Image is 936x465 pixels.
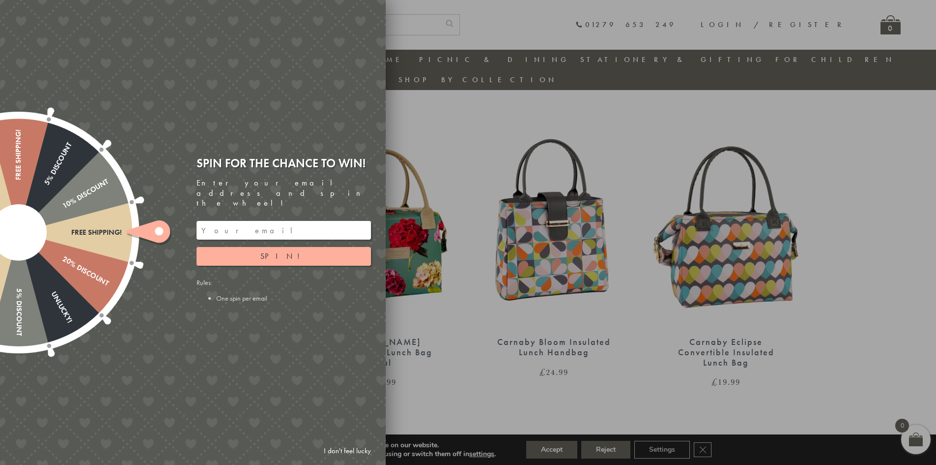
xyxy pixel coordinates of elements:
button: Spin! [197,247,371,266]
span: Spin! [260,251,307,261]
div: Free shipping! [14,129,23,233]
div: 5% Discount [14,233,23,336]
div: 10% Discount [16,177,110,236]
li: One spin per email [216,294,371,303]
div: 20% Discount [16,229,110,288]
div: Rules: [197,278,371,303]
div: Unlucky! [15,230,74,324]
a: I don't feel lucky [319,442,376,460]
div: Spin for the chance to win! [197,155,371,171]
div: Enter your email address and spin the wheel! [197,178,371,209]
input: Your email [197,221,371,240]
div: Free shipping! [19,228,122,237]
div: 5% Discount [15,141,74,234]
